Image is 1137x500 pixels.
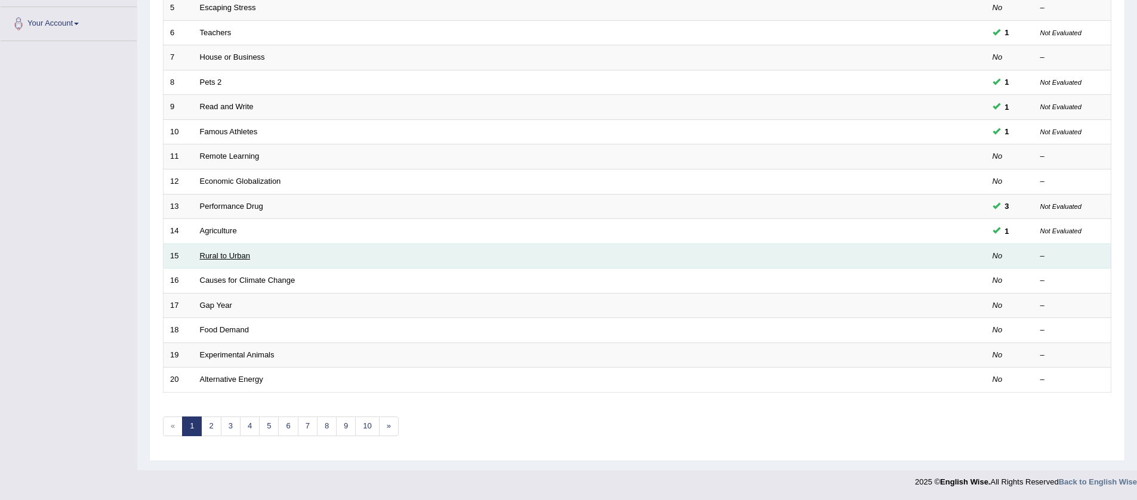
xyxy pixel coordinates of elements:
[993,177,1003,186] em: No
[1040,79,1081,86] small: Not Evaluated
[993,251,1003,260] em: No
[200,127,258,136] a: Famous Athletes
[200,28,232,37] a: Teachers
[240,416,260,436] a: 4
[200,152,260,161] a: Remote Learning
[993,53,1003,61] em: No
[993,276,1003,285] em: No
[164,70,193,95] td: 8
[200,251,251,260] a: Rural to Urban
[200,202,263,211] a: Performance Drug
[1040,251,1105,262] div: –
[164,194,193,219] td: 13
[200,102,254,111] a: Read and Write
[317,416,337,436] a: 8
[200,3,256,12] a: Escaping Stress
[164,119,193,144] td: 10
[1000,225,1014,237] span: You can still take this question
[163,416,183,436] span: «
[993,301,1003,310] em: No
[1040,325,1105,336] div: –
[200,325,249,334] a: Food Demand
[164,144,193,169] td: 11
[200,177,281,186] a: Economic Globalization
[164,318,193,343] td: 18
[164,95,193,120] td: 9
[259,416,279,436] a: 5
[1040,52,1105,63] div: –
[164,293,193,318] td: 17
[1040,176,1105,187] div: –
[1040,374,1105,385] div: –
[1000,26,1014,39] span: You can still take this question
[1040,151,1105,162] div: –
[336,416,356,436] a: 9
[355,416,379,436] a: 10
[164,20,193,45] td: 6
[221,416,241,436] a: 3
[1,7,137,37] a: Your Account
[993,3,1003,12] em: No
[164,342,193,368] td: 19
[993,152,1003,161] em: No
[164,368,193,393] td: 20
[200,375,263,384] a: Alternative Energy
[1040,300,1105,311] div: –
[379,416,399,436] a: »
[200,350,275,359] a: Experimental Animals
[1040,128,1081,135] small: Not Evaluated
[164,45,193,70] td: 7
[200,276,295,285] a: Causes for Climate Change
[182,416,202,436] a: 1
[200,53,265,61] a: House or Business
[164,169,193,194] td: 12
[940,477,990,486] strong: English Wise.
[993,350,1003,359] em: No
[1000,200,1014,212] span: You can still take this question
[1040,29,1081,36] small: Not Evaluated
[1000,125,1014,138] span: You can still take this question
[164,219,193,244] td: 14
[993,375,1003,384] em: No
[1040,275,1105,286] div: –
[201,416,221,436] a: 2
[164,268,193,294] td: 16
[1040,227,1081,234] small: Not Evaluated
[164,243,193,268] td: 15
[1000,76,1014,88] span: You can still take this question
[200,78,222,87] a: Pets 2
[200,226,237,235] a: Agriculture
[200,301,232,310] a: Gap Year
[278,416,298,436] a: 6
[1040,103,1081,110] small: Not Evaluated
[1000,101,1014,113] span: You can still take this question
[993,325,1003,334] em: No
[1040,203,1081,210] small: Not Evaluated
[1040,350,1105,361] div: –
[1040,2,1105,14] div: –
[1059,477,1137,486] a: Back to English Wise
[915,470,1137,487] div: 2025 © All Rights Reserved
[298,416,318,436] a: 7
